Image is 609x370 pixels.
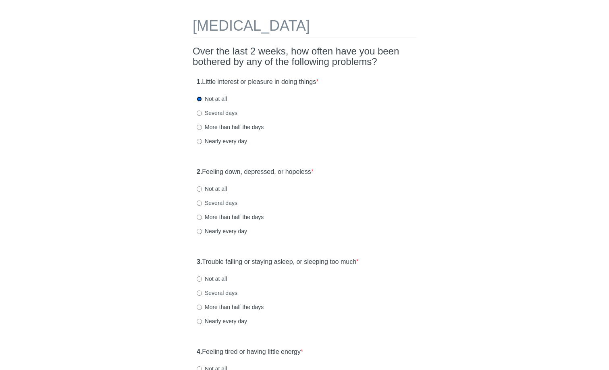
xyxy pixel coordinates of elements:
[197,185,227,193] label: Not at all
[197,289,237,297] label: Several days
[197,77,318,87] label: Little interest or pleasure in doing things
[197,123,264,131] label: More than half the days
[197,96,202,102] input: Not at all
[193,46,416,67] h2: Over the last 2 weeks, how often have you been bothered by any of the following problems?
[197,319,202,324] input: Nearly every day
[197,137,247,145] label: Nearly every day
[197,348,202,355] strong: 4.
[197,167,314,177] label: Feeling down, depressed, or hopeless
[197,317,247,325] label: Nearly every day
[197,139,202,144] input: Nearly every day
[197,227,247,235] label: Nearly every day
[197,199,237,207] label: Several days
[197,125,202,130] input: More than half the days
[197,257,359,267] label: Trouble falling or staying asleep, or sleeping too much
[197,78,202,85] strong: 1.
[197,186,202,192] input: Not at all
[197,213,264,221] label: More than half the days
[197,111,202,116] input: Several days
[197,347,303,357] label: Feeling tired or having little energy
[197,291,202,296] input: Several days
[197,303,264,311] label: More than half the days
[197,229,202,234] input: Nearly every day
[197,276,202,282] input: Not at all
[197,215,202,220] input: More than half the days
[193,18,416,38] h1: [MEDICAL_DATA]
[197,305,202,310] input: More than half the days
[197,168,202,175] strong: 2.
[197,95,227,103] label: Not at all
[197,109,237,117] label: Several days
[197,201,202,206] input: Several days
[197,275,227,283] label: Not at all
[197,258,202,265] strong: 3.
